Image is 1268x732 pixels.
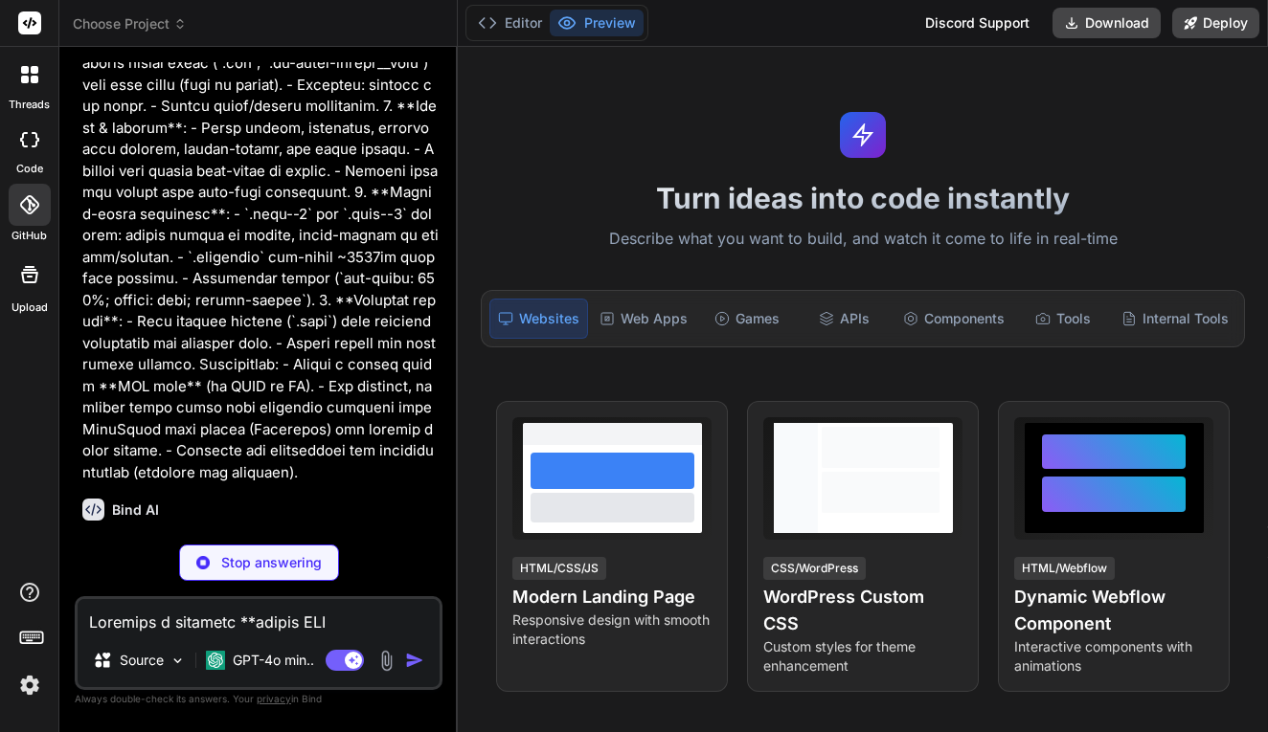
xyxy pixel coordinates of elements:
div: Tools [1016,299,1110,339]
img: icon [405,651,424,670]
div: HTML/Webflow [1014,557,1115,580]
span: Choose Project [73,14,187,33]
p: Describe what you want to build, and watch it come to life in real-time [469,227,1257,252]
button: Download [1053,8,1161,38]
div: Components [895,299,1012,339]
h4: Dynamic Webflow Component [1014,584,1213,637]
p: GPT-4o min.. [233,651,314,670]
div: Games [699,299,793,339]
p: Stop answering [221,553,322,572]
label: threads [9,97,50,113]
label: Upload [11,299,48,316]
div: CSS/WordPress [763,557,866,580]
label: code [16,161,43,177]
img: GPT-4o mini [206,651,225,670]
h4: WordPress Custom CSS [763,584,962,637]
div: Internal Tools [1114,299,1236,339]
label: GitHub [11,228,47,244]
h4: Modern Landing Page [512,584,712,610]
button: Editor [470,10,550,36]
div: Websites [489,299,588,339]
p: Interactive components with animations [1014,637,1213,676]
div: HTML/CSS/JS [512,557,606,580]
p: Responsive design with smooth interactions [512,610,712,649]
p: Custom styles for theme enhancement [763,637,962,676]
img: Pick Models [170,653,186,669]
h6: Bind AI [112,500,159,520]
div: Web Apps [592,299,695,339]
button: Deploy [1172,8,1259,38]
p: Source [120,651,164,670]
div: Discord Support [914,8,1041,38]
h1: Turn ideas into code instantly [469,181,1257,215]
span: privacy [257,693,291,704]
button: Preview [550,10,644,36]
div: APIs [798,299,892,339]
img: settings [13,669,46,701]
img: attachment [375,650,397,672]
p: Always double-check its answers. Your in Bind [75,690,442,708]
